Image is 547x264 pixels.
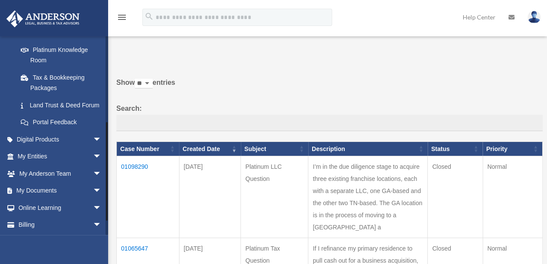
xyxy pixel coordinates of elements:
a: Land Trust & Deed Forum [12,97,110,114]
i: search [144,12,154,21]
th: Subject: activate to sort column ascending [241,142,308,156]
td: Closed [428,156,483,238]
a: Events Calendar [6,233,115,251]
td: Normal [483,156,542,238]
a: My Documentsarrow_drop_down [6,182,115,200]
select: Showentries [135,79,153,89]
a: Billingarrow_drop_down [6,216,115,234]
td: [DATE] [179,156,241,238]
span: arrow_drop_down [93,216,110,234]
label: Show entries [116,77,543,97]
span: arrow_drop_down [93,182,110,200]
label: Search: [116,103,543,131]
a: Digital Productsarrow_drop_down [6,131,115,148]
th: Case Number: activate to sort column ascending [117,142,179,156]
td: I’m in the due diligence stage to acquire three existing franchise locations, each with a separat... [308,156,428,238]
td: Platinum LLC Question [241,156,308,238]
span: arrow_drop_down [93,199,110,217]
td: 01098290 [117,156,179,238]
th: Priority: activate to sort column ascending [483,142,542,156]
a: menu [117,15,127,23]
a: Online Learningarrow_drop_down [6,199,115,216]
a: Portal Feedback [12,114,110,131]
input: Search: [116,115,543,131]
a: My Anderson Teamarrow_drop_down [6,165,115,182]
a: Tax & Bookkeeping Packages [12,69,110,97]
th: Status: activate to sort column ascending [428,142,483,156]
i: menu [117,12,127,23]
span: arrow_drop_down [93,165,110,183]
span: arrow_drop_down [93,148,110,166]
span: arrow_drop_down [93,131,110,148]
a: Platinum Knowledge Room [12,41,110,69]
th: Created Date: activate to sort column ascending [179,142,241,156]
a: My Entitiesarrow_drop_down [6,148,115,165]
img: Anderson Advisors Platinum Portal [4,10,82,27]
img: User Pic [528,11,541,23]
th: Description: activate to sort column ascending [308,142,428,156]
